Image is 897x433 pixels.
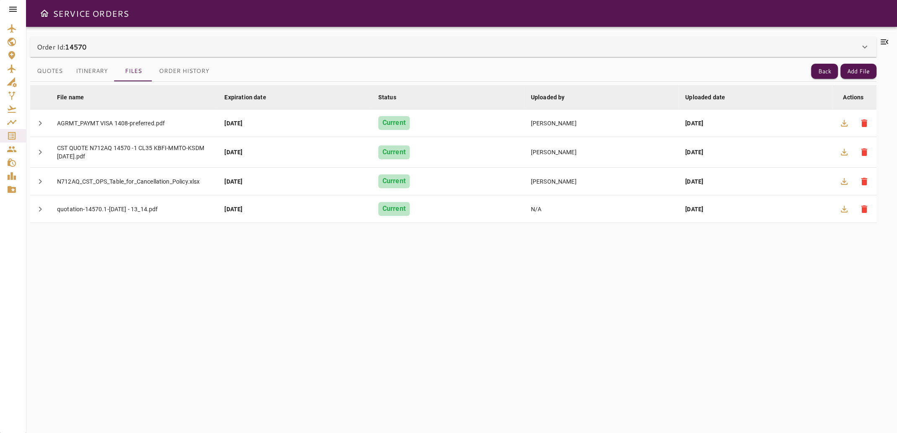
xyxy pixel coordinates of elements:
button: Delete file [854,199,874,219]
span: delete [859,204,869,214]
div: [DATE] [224,177,364,186]
div: Current [378,174,410,188]
span: delete [859,118,869,128]
span: chevron_right [35,176,45,187]
span: Status [378,92,407,102]
button: Files [114,61,152,81]
span: Uploaded date [685,92,736,102]
span: chevron_right [35,204,45,214]
button: Download file [834,142,854,162]
b: 14570 [65,42,86,52]
div: [DATE] [685,205,825,213]
div: N712AQ_CST_OPS_Table_for_Cancellation_Policy.xlsx [57,177,211,186]
div: CST QUOTE N712AQ 14570 -1 CL35 KBFI-MMTO-KSDM [DATE].pdf [57,144,211,161]
span: delete [859,176,869,187]
div: [DATE] [685,177,825,186]
div: [DATE] [224,148,364,156]
span: chevron_right [35,147,45,157]
button: Delete file [854,142,874,162]
div: File name [57,92,84,102]
button: Back [811,64,838,79]
button: Download file [834,171,854,192]
div: [PERSON_NAME] [531,177,672,186]
div: [DATE] [224,119,364,127]
button: Download file [834,113,854,133]
div: Current [378,202,410,216]
button: Delete file [854,113,874,133]
div: quotation-14570.1-[DATE] - 13_14.pdf [57,205,211,213]
div: Status [378,92,396,102]
div: [PERSON_NAME] [531,148,672,156]
div: basic tabs example [30,61,216,81]
button: Open drawer [36,5,53,22]
div: N/A [531,205,672,213]
div: [DATE] [224,205,364,213]
div: Expiration date [224,92,266,102]
div: [DATE] [685,119,825,127]
span: chevron_right [35,118,45,128]
div: Order Id:14570 [30,37,876,57]
button: Delete file [854,171,874,192]
button: Itinerary [69,61,114,81]
p: Order Id: [37,42,86,52]
div: AGRMT_PAYMT VISA 1408-preferred.pdf [57,119,211,127]
button: Add File [840,64,876,79]
div: Current [378,116,410,130]
span: delete [859,147,869,157]
span: Expiration date [224,92,277,102]
div: Current [378,145,410,159]
button: Order History [152,61,216,81]
span: File name [57,92,95,102]
div: Uploaded date [685,92,725,102]
div: [PERSON_NAME] [531,119,672,127]
h6: SERVICE ORDERS [53,7,129,20]
button: Download file [834,199,854,219]
div: Uploaded by [531,92,565,102]
button: Quotes [30,61,69,81]
span: Uploaded by [531,92,576,102]
div: [DATE] [685,148,825,156]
